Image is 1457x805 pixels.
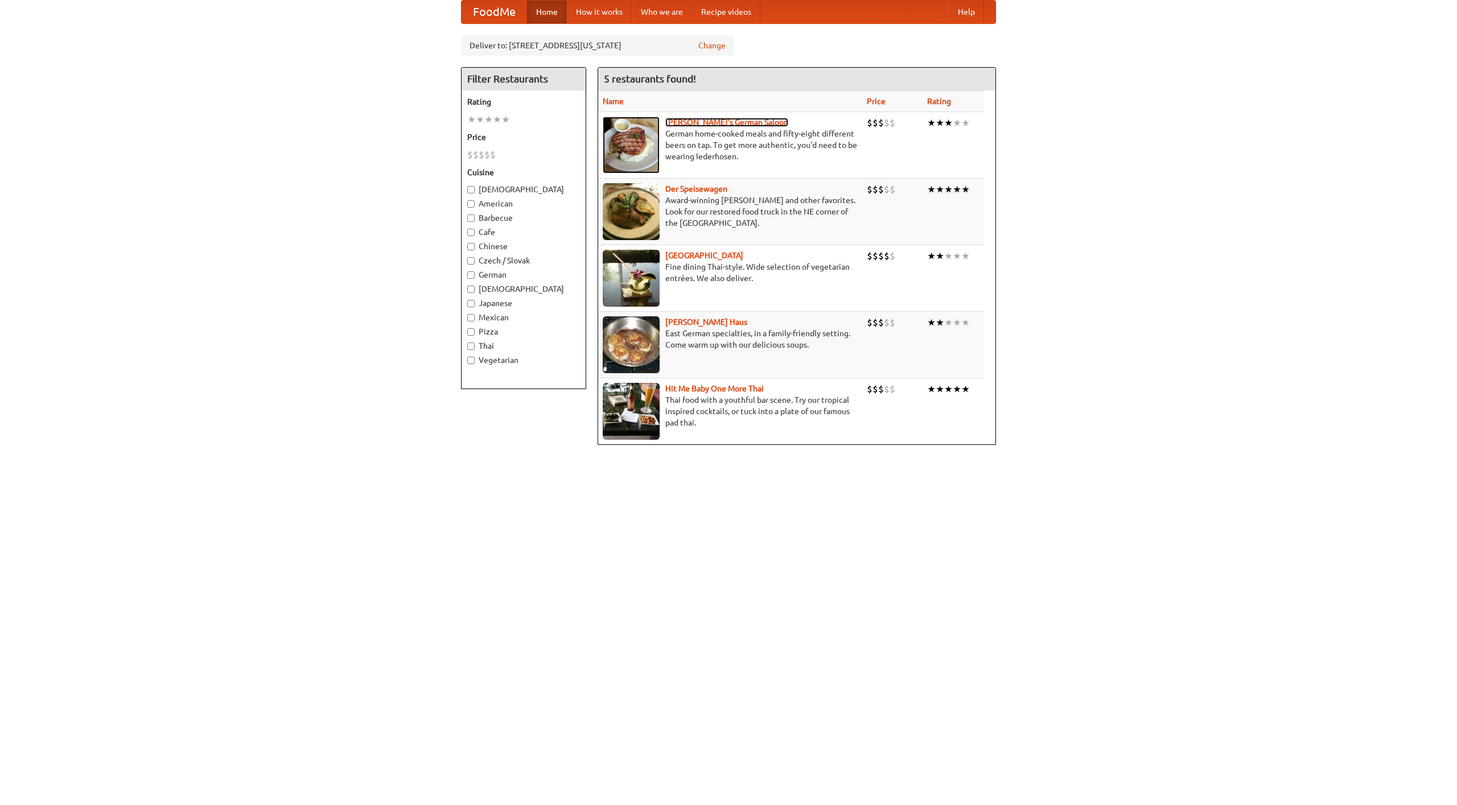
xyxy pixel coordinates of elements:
p: Award-winning [PERSON_NAME] and other favorites. Look for our restored food truck in the NE corne... [603,195,858,229]
li: $ [890,250,895,262]
img: babythai.jpg [603,383,660,440]
h5: Cuisine [467,167,580,178]
li: ★ [961,250,970,262]
li: $ [872,383,878,395]
label: Czech / Slovak [467,255,580,266]
li: ★ [944,316,953,329]
li: $ [867,316,872,329]
input: German [467,271,475,279]
li: ★ [936,316,944,329]
li: $ [878,383,884,395]
li: ★ [936,117,944,129]
li: ★ [953,117,961,129]
li: $ [878,183,884,196]
label: American [467,198,580,209]
a: [PERSON_NAME]'s German Saloon [665,118,788,127]
label: Japanese [467,298,580,309]
li: $ [878,316,884,329]
li: $ [872,316,878,329]
a: Help [949,1,984,23]
a: Home [527,1,567,23]
li: $ [867,250,872,262]
h5: Rating [467,96,580,108]
li: ★ [501,113,510,126]
a: FoodMe [462,1,527,23]
li: $ [479,148,484,161]
img: satay.jpg [603,250,660,307]
li: $ [473,148,479,161]
input: Japanese [467,300,475,307]
a: Change [698,40,726,51]
li: ★ [936,183,944,196]
li: ★ [961,183,970,196]
p: Fine dining Thai-style. Wide selection of vegetarian entrées. We also deliver. [603,261,858,284]
input: Thai [467,342,475,350]
li: ★ [476,113,484,126]
li: ★ [953,316,961,329]
li: $ [878,117,884,129]
li: $ [884,383,890,395]
li: $ [884,316,890,329]
li: $ [490,148,496,161]
p: German home-cooked meals and fifty-eight different beers on tap. To get more authentic, you'd nee... [603,128,858,162]
ng-pluralize: 5 restaurants found! [604,73,696,84]
div: Deliver to: [STREET_ADDRESS][US_STATE] [461,35,734,56]
input: American [467,200,475,208]
a: Who we are [632,1,692,23]
li: $ [872,183,878,196]
input: [DEMOGRAPHIC_DATA] [467,286,475,293]
a: Rating [927,97,951,106]
li: ★ [493,113,501,126]
li: ★ [944,117,953,129]
a: [PERSON_NAME] Haus [665,317,747,327]
a: Recipe videos [692,1,760,23]
input: [DEMOGRAPHIC_DATA] [467,186,475,193]
label: Mexican [467,312,580,323]
li: ★ [927,250,936,262]
li: ★ [927,316,936,329]
input: Chinese [467,243,475,250]
li: ★ [953,383,961,395]
li: ★ [953,250,961,262]
li: ★ [944,183,953,196]
li: ★ [936,383,944,395]
label: Chinese [467,241,580,252]
p: Thai food with a youthful bar scene. Try our tropical inspired cocktails, or tuck into a plate of... [603,394,858,428]
li: ★ [484,113,493,126]
li: ★ [927,183,936,196]
input: Czech / Slovak [467,257,475,265]
a: Der Speisewagen [665,184,727,193]
img: kohlhaus.jpg [603,316,660,373]
label: [DEMOGRAPHIC_DATA] [467,184,580,195]
img: esthers.jpg [603,117,660,174]
li: $ [872,117,878,129]
input: Vegetarian [467,357,475,364]
input: Barbecue [467,214,475,222]
li: $ [884,117,890,129]
li: $ [890,316,895,329]
label: Vegetarian [467,354,580,366]
li: ★ [961,117,970,129]
li: ★ [467,113,476,126]
li: $ [867,383,872,395]
li: $ [867,117,872,129]
li: ★ [961,316,970,329]
li: $ [872,250,878,262]
input: Pizza [467,328,475,336]
a: [GEOGRAPHIC_DATA] [665,251,743,260]
li: $ [484,148,490,161]
li: ★ [961,383,970,395]
li: ★ [944,250,953,262]
li: $ [467,148,473,161]
label: [DEMOGRAPHIC_DATA] [467,283,580,295]
input: Mexican [467,314,475,321]
li: $ [890,383,895,395]
label: Cafe [467,226,580,238]
a: Hit Me Baby One More Thai [665,384,764,393]
img: speisewagen.jpg [603,183,660,240]
a: Price [867,97,886,106]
